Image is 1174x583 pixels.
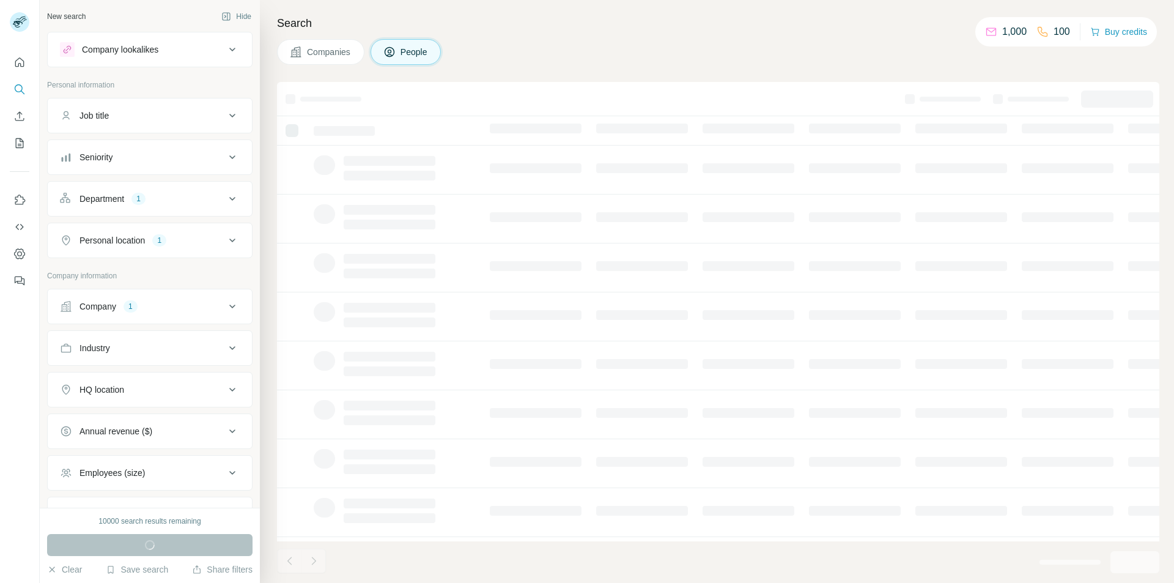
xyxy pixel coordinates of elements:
button: Search [10,78,29,100]
button: Job title [48,101,252,130]
div: Employees (size) [79,467,145,479]
div: Company lookalikes [82,43,158,56]
div: HQ location [79,384,124,396]
p: Personal information [47,80,253,91]
span: People [401,46,429,58]
span: Companies [307,46,352,58]
p: 1,000 [1002,24,1027,39]
button: Quick start [10,51,29,73]
div: 1 [152,235,166,246]
button: Department1 [48,184,252,214]
button: Company lookalikes [48,35,252,64]
div: 1 [131,193,146,204]
button: Employees (size) [48,458,252,488]
button: Hide [213,7,260,26]
div: Annual revenue ($) [79,425,152,437]
button: Use Surfe on LinkedIn [10,189,29,211]
button: Technologies [48,500,252,529]
button: Enrich CSV [10,105,29,127]
button: HQ location [48,375,252,404]
button: Company1 [48,292,252,321]
p: Company information [47,270,253,281]
div: Seniority [79,151,113,163]
button: Dashboard [10,243,29,265]
div: Job title [79,110,109,122]
button: Feedback [10,270,29,292]
button: My lists [10,132,29,154]
div: Industry [79,342,110,354]
div: Personal location [79,234,145,247]
button: Personal location1 [48,226,252,255]
button: Share filters [192,563,253,576]
button: Seniority [48,143,252,172]
h4: Search [277,15,1159,32]
button: Annual revenue ($) [48,417,252,446]
div: Company [79,300,116,313]
button: Clear [47,563,82,576]
button: Save search [106,563,168,576]
div: 1 [124,301,138,312]
div: New search [47,11,86,22]
p: 100 [1054,24,1070,39]
button: Buy credits [1090,23,1147,40]
div: Department [79,193,124,205]
button: Industry [48,333,252,363]
div: 10000 search results remaining [98,516,201,527]
button: Use Surfe API [10,216,29,238]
